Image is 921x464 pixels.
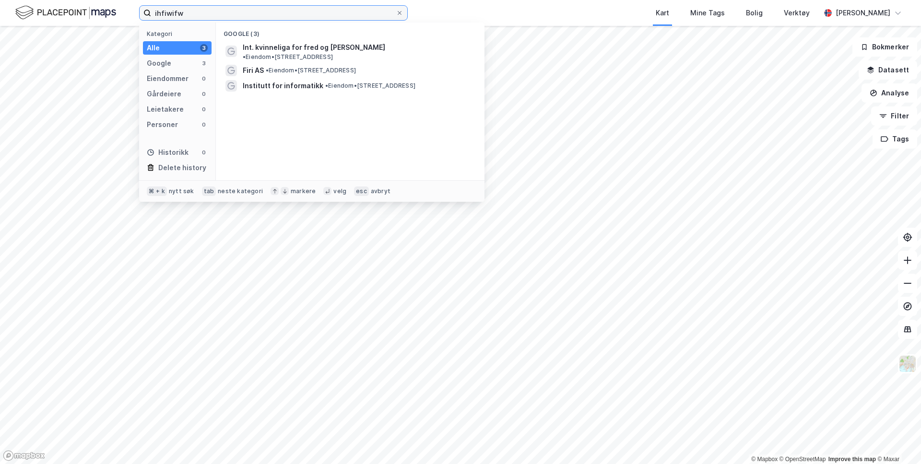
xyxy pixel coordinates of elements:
span: Firi AS [243,65,264,76]
div: Alle [147,42,160,54]
div: tab [202,186,216,196]
div: Kategori [147,30,212,37]
span: • [325,82,328,89]
div: 3 [200,44,208,52]
div: 0 [200,105,208,113]
div: neste kategori [218,187,263,195]
div: markere [291,187,316,195]
div: Kart [656,7,669,19]
div: nytt søk [169,187,194,195]
a: Mapbox homepage [3,450,45,461]
a: Improve this map [828,456,876,463]
div: ⌘ + k [147,186,167,196]
img: logo.f888ab2527a4732fd821a326f86c7f29.svg [15,4,116,21]
div: 0 [200,90,208,98]
div: Google [147,58,171,69]
button: Tags [873,129,917,149]
div: Historikk [147,147,189,158]
div: Bolig [746,7,763,19]
div: velg [333,187,346,195]
span: Eiendom • [STREET_ADDRESS] [243,53,333,61]
div: Leietakere [147,104,184,115]
span: Eiendom • [STREET_ADDRESS] [266,67,356,74]
div: Delete history [158,162,206,174]
div: 0 [200,121,208,128]
div: Gårdeiere [147,88,181,100]
img: Z [898,355,917,373]
div: avbryt [371,187,390,195]
span: Institutt for informatikk [243,80,323,92]
button: Analyse [862,83,917,103]
div: Personer [147,119,178,130]
button: Datasett [859,60,917,80]
a: Mapbox [751,456,778,463]
button: Bokmerker [852,37,917,57]
a: OpenStreetMap [779,456,826,463]
span: • [243,53,246,60]
iframe: Chat Widget [873,418,921,464]
span: Int. kvinneliga for fred og [PERSON_NAME] [243,42,385,53]
div: 0 [200,149,208,156]
span: Eiendom • [STREET_ADDRESS] [325,82,415,90]
div: Eiendommer [147,73,189,84]
div: [PERSON_NAME] [836,7,890,19]
div: 0 [200,75,208,82]
span: • [266,67,269,74]
div: Google (3) [216,23,484,40]
div: esc [354,186,369,196]
div: Mine Tags [690,7,725,19]
div: Verktøy [784,7,810,19]
button: Filter [871,106,917,126]
input: Søk på adresse, matrikkel, gårdeiere, leietakere eller personer [151,6,396,20]
div: Kontrollprogram for chat [873,418,921,464]
div: 3 [200,59,208,67]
